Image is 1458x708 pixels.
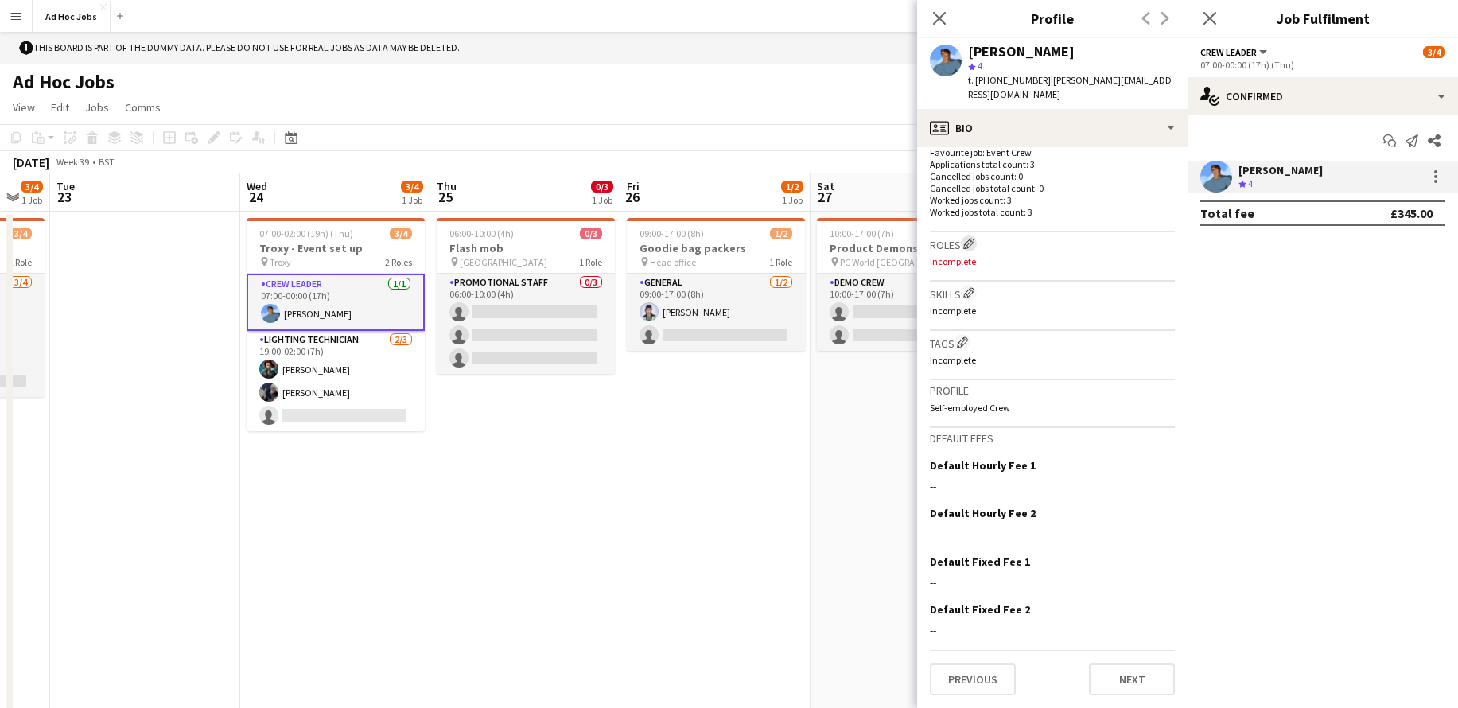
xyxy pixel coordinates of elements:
p: Incomplete [930,354,1175,366]
span: 3/4 [401,181,423,193]
span: t. [PHONE_NUMBER] [968,74,1051,86]
h3: Skills [930,285,1175,301]
div: BST [99,156,115,168]
span: 27 [815,188,834,206]
h3: Profile [917,8,1188,29]
app-card-role: Lighting technician2/319:00-02:00 (7h)[PERSON_NAME][PERSON_NAME] [247,331,425,431]
span: Troxy [270,256,291,268]
a: Comms [119,97,167,118]
div: Confirmed [1188,77,1458,115]
app-job-card: 09:00-17:00 (8h)1/2Goodie bag packers Head office1 RoleGeneral1/209:00-17:00 (8h)[PERSON_NAME] [627,218,805,351]
h3: Product Demonstration [817,241,995,255]
app-job-card: 10:00-17:00 (7h)0/2Product Demonstration PC World [GEOGRAPHIC_DATA]1 RoleDemo crew0/210:00-17:00 ... [817,218,995,351]
span: Jobs [85,100,109,115]
h3: Default Hourly Fee 1 [930,458,1036,473]
h3: Default Fixed Fee 1 [930,554,1030,569]
span: 0/3 [591,181,613,193]
a: Jobs [79,97,115,118]
div: 1 Job [21,194,42,206]
span: View [13,100,35,115]
h3: Goodie bag packers [627,241,805,255]
h1: Ad Hoc Jobs [13,70,115,94]
button: Crew Leader [1200,46,1269,58]
span: 4 [978,60,982,72]
p: Incomplete [930,305,1175,317]
p: Worked jobs count: 3 [930,194,1175,206]
span: Tue [56,179,75,193]
span: 3/4 [10,228,32,239]
span: Edit [51,100,69,115]
span: 1/2 [770,228,792,239]
span: Wed [247,179,267,193]
div: [PERSON_NAME] [968,45,1075,59]
div: 07:00-00:00 (17h) (Thu) [1200,59,1445,71]
span: 1 Role [769,256,792,268]
p: Cancelled jobs total count: 0 [930,182,1175,194]
span: Thu [437,179,457,193]
span: 2 Roles [385,256,412,268]
span: 07:00-02:00 (19h) (Thu) [259,228,353,239]
button: Next [1089,663,1175,695]
span: Week 39 [52,156,92,168]
div: -- [930,575,1175,589]
app-card-role: General1/209:00-17:00 (8h)[PERSON_NAME] [627,274,805,351]
app-card-role: Promotional Staff0/306:00-10:00 (4h) [437,274,615,374]
span: 23 [54,188,75,206]
div: -- [930,479,1175,493]
app-card-role: Crew Leader1/107:00-00:00 (17h)[PERSON_NAME] [247,274,425,331]
p: Worked jobs total count: 3 [930,206,1175,218]
a: View [6,97,41,118]
h3: Default Hourly Fee 2 [930,506,1036,520]
span: 10:00-17:00 (7h) [830,228,894,239]
span: 3/4 [21,181,43,193]
p: Self-employed Crew [930,402,1175,414]
div: -- [930,623,1175,637]
span: | [PERSON_NAME][EMAIL_ADDRESS][DOMAIN_NAME] [968,74,1172,100]
span: [GEOGRAPHIC_DATA] [460,256,547,268]
div: Total fee [1200,205,1254,221]
h3: Flash mob [437,241,615,255]
button: Ad Hoc Jobs [33,1,111,32]
span: 0/3 [580,228,602,239]
span: Comms [125,100,161,115]
div: 1 Job [592,194,612,206]
h3: Default Fixed Fee 2 [930,602,1030,617]
h3: Profile [930,383,1175,398]
h3: Troxy - Event set up [247,241,425,255]
h3: Job Fulfilment [1188,8,1458,29]
div: -- [930,527,1175,541]
span: 4 [1248,177,1253,189]
span: Sat [817,179,834,193]
app-card-role: Demo crew0/210:00-17:00 (7h) [817,274,995,351]
span: Crew Leader [1200,46,1257,58]
h3: Default fees [930,431,1175,445]
span: Head office [650,256,696,268]
span: 24 [244,188,267,206]
span: 3/4 [1423,46,1445,58]
h3: Roles [930,235,1175,252]
a: Edit [45,97,76,118]
h3: Tags [930,334,1175,351]
span: 1/2 [781,181,803,193]
app-job-card: 07:00-02:00 (19h) (Thu)3/4Troxy - Event set up Troxy2 RolesCrew Leader1/107:00-00:00 (17h)[PERSON... [247,218,425,431]
div: £345.00 [1390,205,1433,221]
span: 06:00-10:00 (4h) [449,228,514,239]
span: Fri [627,179,640,193]
p: Incomplete [930,255,1175,267]
div: 1 Job [782,194,803,206]
span: 25 [434,188,457,206]
span: 3/4 [390,228,412,239]
span: 1 Role [579,256,602,268]
div: 1 Job [402,194,422,206]
button: Previous [930,663,1016,695]
p: Favourite job: Event Crew [930,146,1175,158]
span: 1 Role [9,256,32,268]
span: 26 [624,188,640,206]
span: ! [19,41,33,55]
span: 09:00-17:00 (8h) [640,228,704,239]
span: PC World [GEOGRAPHIC_DATA] [840,256,959,268]
p: Cancelled jobs count: 0 [930,170,1175,182]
